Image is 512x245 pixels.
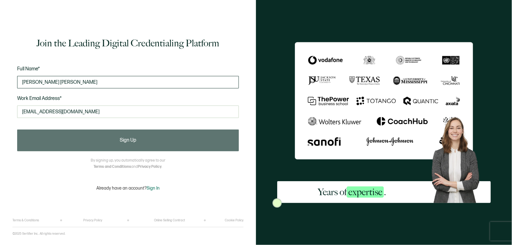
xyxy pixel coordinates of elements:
[295,42,473,159] img: Sertifier Signup - Years of <span class="strong-h">expertise</span>.
[147,186,160,191] span: Sign In
[138,164,162,169] a: Privacy Policy
[154,219,185,222] a: Online Selling Contract
[17,130,239,151] button: Sign Up
[12,232,65,236] p: ©2025 Sertifier Inc.. All rights reserved.
[427,113,490,203] img: Sertifier Signup - Years of <span class="strong-h">expertise</span>. Hero
[91,158,165,170] p: By signing up, you automatically agree to our and .
[96,186,160,191] p: Already have an account?
[17,76,239,88] input: Jane Doe
[94,164,132,169] a: Terms and Conditions
[17,96,62,101] span: Work Email Address*
[17,66,40,72] span: Full Name*
[83,219,102,222] a: Privacy Policy
[12,219,39,222] a: Terms & Conditions
[37,37,220,49] h1: Join the Leading Digital Credentialing Platform
[347,186,384,198] span: expertise
[17,106,239,118] input: Enter your work email address
[273,198,282,208] img: Sertifier Signup
[405,175,512,245] iframe: Chat Widget
[225,219,244,222] a: Cookie Policy
[120,138,136,143] span: Sign Up
[318,186,386,198] h2: Years of .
